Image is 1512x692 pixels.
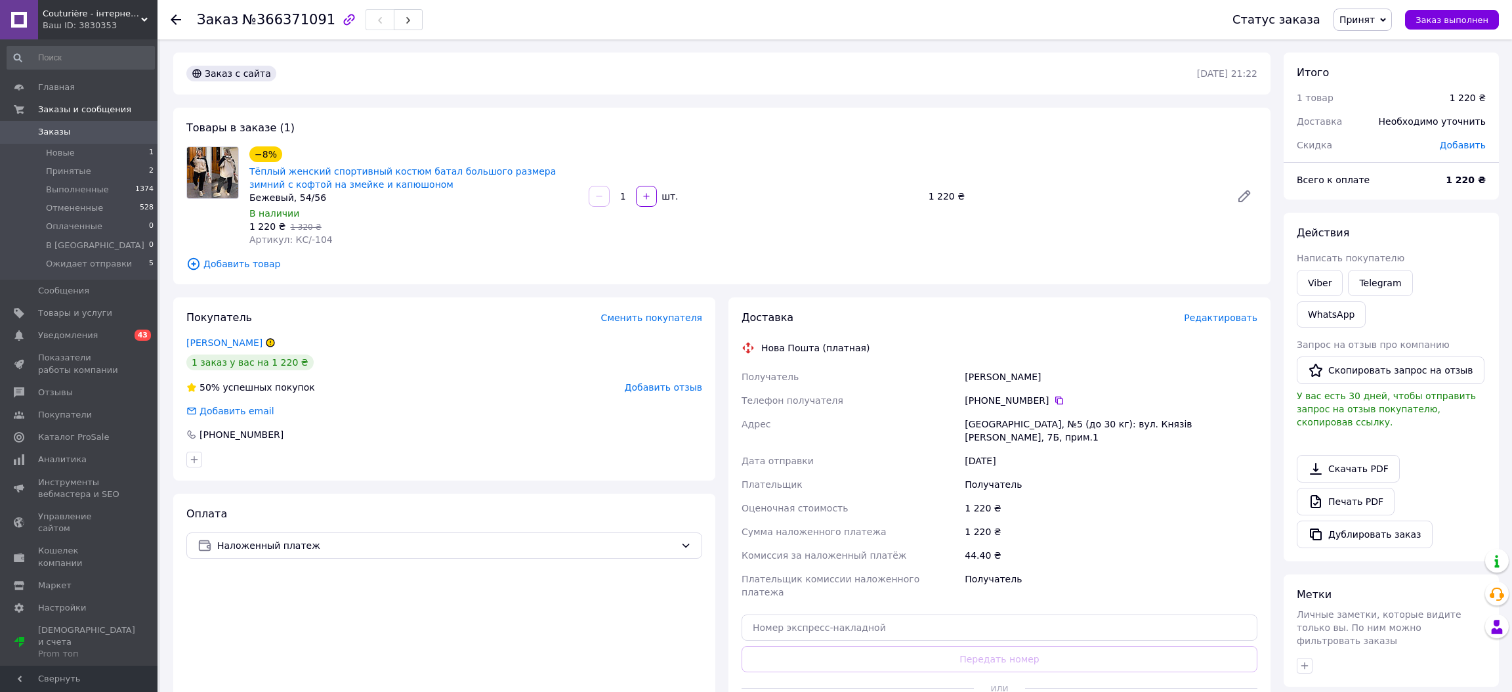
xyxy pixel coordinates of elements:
a: Viber [1297,270,1343,296]
span: 0 [149,221,154,232]
span: 50% [199,382,220,393]
button: Дублировать заказ [1297,521,1433,548]
span: Добавить товар [186,257,1257,271]
span: В наличии [249,208,299,219]
span: Маркет [38,580,72,592]
div: −8% [249,146,282,162]
span: Оценочная стоимость [742,503,849,513]
span: Сменить покупателя [601,313,702,323]
span: 528 [140,202,154,214]
b: 1 220 ₴ [1446,175,1486,185]
span: Управление сайтом [38,511,121,534]
span: Инструменты вебмастера и SEO [38,477,121,500]
span: Артикул: КС/-104 [249,234,333,245]
span: Добавить отзыв [625,382,702,393]
div: Вернуться назад [171,13,181,26]
time: [DATE] 21:22 [1197,68,1257,79]
span: 1 220 ₴ [249,221,285,232]
div: [GEOGRAPHIC_DATA], №5 (до 30 кг): вул. Князів [PERSON_NAME], 7Б, прим.1 [962,412,1260,449]
div: 44.40 ₴ [962,544,1260,567]
span: Товары и услуги [38,307,112,319]
span: [DEMOGRAPHIC_DATA] и счета [38,624,135,660]
span: Настройки [38,602,86,614]
span: Кошелек компании [38,545,121,569]
div: [PHONE_NUMBER] [965,394,1257,407]
span: Запрос на отзыв про компанию [1297,339,1450,350]
div: Нова Пошта (платная) [758,341,873,355]
a: Печать PDF [1297,488,1395,515]
div: шт. [658,190,679,203]
div: Статус заказа [1232,13,1320,26]
span: Принятые [46,165,91,177]
span: 2 [149,165,154,177]
span: Ожидает отправки [46,258,132,270]
div: Заказ с сайта [186,66,276,81]
div: [PERSON_NAME] [962,365,1260,389]
a: Telegram [1348,270,1412,296]
span: Заказ выполнен [1416,15,1488,25]
span: Couturière - інтернет магазин жіночого одягу [43,8,141,20]
span: Оплаченные [46,221,102,232]
span: 1 320 ₴ [290,223,321,232]
img: Тёплый женский спортивный костюм батал большого размера зимний с кофтой на змейке и капюшоном [187,147,238,198]
div: Добавить email [185,404,276,418]
span: Покупатель [186,311,252,324]
div: Бежевый, 54/56 [249,191,578,204]
span: Доставка [1297,116,1342,127]
span: Личные заметки, которые видите только вы. По ним можно фильтровать заказы [1297,609,1461,646]
span: Метки [1297,588,1332,601]
span: Выполненные [46,184,109,196]
span: №366371091 [242,12,335,28]
span: Плательщик комиссии наложенного платежа [742,574,919,597]
input: Номер экспресс-накладной [742,615,1257,641]
div: успешных покупок [186,381,315,394]
span: Редактировать [1184,313,1257,323]
span: Наложенный платеж [217,538,675,553]
span: Принят [1339,14,1375,25]
div: 1 220 ₴ [1450,91,1486,104]
span: 0 [149,240,154,251]
span: Показатели работы компании [38,352,121,376]
span: Товары в заказе (1) [186,121,295,134]
span: Сообщения [38,285,89,297]
a: Тёплый женский спортивный костюм батал большого размера зимний с кофтой на змейке и капюшоном [249,166,556,190]
span: Заказ [197,12,238,28]
div: Получатель [962,473,1260,496]
span: Заказы и сообщения [38,104,131,116]
span: Сумма наложенного платежа [742,527,887,537]
span: Скидка [1297,140,1332,150]
div: [DATE] [962,449,1260,473]
div: 1 220 ₴ [962,496,1260,520]
span: Оплата [186,508,227,520]
span: Итого [1297,66,1329,79]
span: Новые [46,147,75,159]
input: Поиск [7,46,155,70]
span: Отзывы [38,387,73,399]
span: Главная [38,81,75,93]
div: 1 220 ₴ [923,187,1226,205]
span: Покупатели [38,409,92,421]
span: Адрес [742,419,770,429]
a: [PERSON_NAME] [186,337,262,348]
span: У вас есть 30 дней, чтобы отправить запрос на отзыв покупателю, скопировав ссылку. [1297,391,1476,427]
span: 1 товар [1297,93,1333,103]
span: 43 [135,330,151,341]
span: Телефон получателя [742,395,843,406]
a: Скачать PDF [1297,455,1400,483]
div: 1 заказ у вас на 1 220 ₴ [186,355,314,370]
span: Получатель [742,372,799,382]
span: Комиссия за наложенный платёж [742,550,906,561]
span: 1374 [135,184,154,196]
button: Скопировать запрос на отзыв [1297,357,1484,384]
span: Написать покупателю [1297,253,1404,263]
span: Добавить [1440,140,1486,150]
span: В [GEOGRAPHIC_DATA] [46,240,144,251]
span: Дата отправки [742,456,814,466]
div: Prom топ [38,648,135,660]
span: Заказы [38,126,70,138]
span: Всего к оплате [1297,175,1370,185]
span: 1 [149,147,154,159]
div: 1 220 ₴ [962,520,1260,544]
span: Каталог ProSale [38,431,109,443]
span: Плательщик [742,479,803,490]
